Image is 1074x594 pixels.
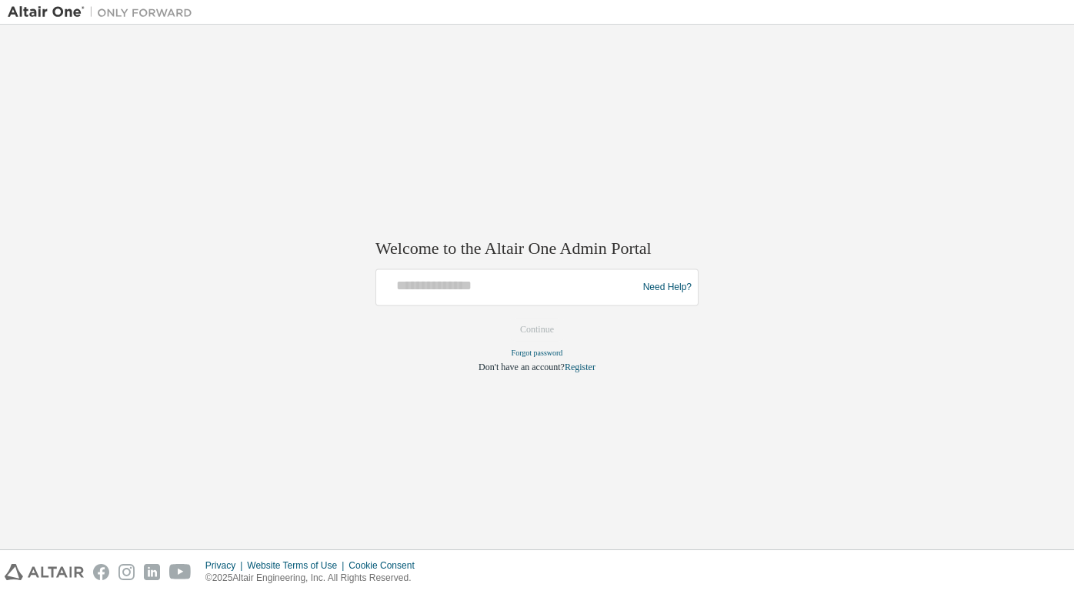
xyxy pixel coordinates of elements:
span: Don't have an account? [479,362,565,373]
a: Register [565,362,595,373]
a: Forgot password [512,349,563,358]
img: Altair One [8,5,200,20]
div: Website Terms of Use [247,559,349,572]
div: Cookie Consent [349,559,423,572]
img: facebook.svg [93,564,109,580]
h2: Welcome to the Altair One Admin Portal [375,238,699,259]
div: Privacy [205,559,247,572]
a: Need Help? [643,287,692,288]
img: altair_logo.svg [5,564,84,580]
img: youtube.svg [169,564,192,580]
img: instagram.svg [118,564,135,580]
p: © 2025 Altair Engineering, Inc. All Rights Reserved. [205,572,424,585]
img: linkedin.svg [144,564,160,580]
